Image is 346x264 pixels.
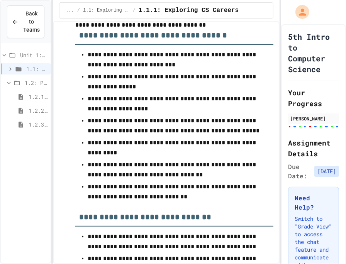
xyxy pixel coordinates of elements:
span: Unit 1: Careers & Professionalism [20,51,47,59]
div: My Account [287,3,311,21]
span: 1.2.2 Review - Professional Communication [29,107,47,115]
button: Back to Teams [7,5,44,38]
span: 1.2.3 Professional Communication Challenge [29,120,47,129]
h2: Assignment Details [288,137,339,159]
span: 1.2.1 Professional Communication [29,93,47,101]
span: 1.2: Professional Communication [25,79,47,87]
span: Back to Teams [23,10,40,34]
span: 1.1: Exploring CS Careers [26,65,47,73]
span: / [133,7,136,14]
span: / [77,7,80,14]
span: ... [66,7,74,14]
h1: 5th Intro to Computer Science [288,31,339,74]
span: 1.1.1: Exploring CS Careers [139,6,239,15]
span: Due Date: [288,162,311,181]
h2: Your Progress [288,87,339,109]
div: [PERSON_NAME] [290,115,337,122]
h3: Need Help? [295,193,332,212]
span: 1.1: Exploring CS Careers [83,7,130,14]
span: [DATE] [314,166,339,177]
